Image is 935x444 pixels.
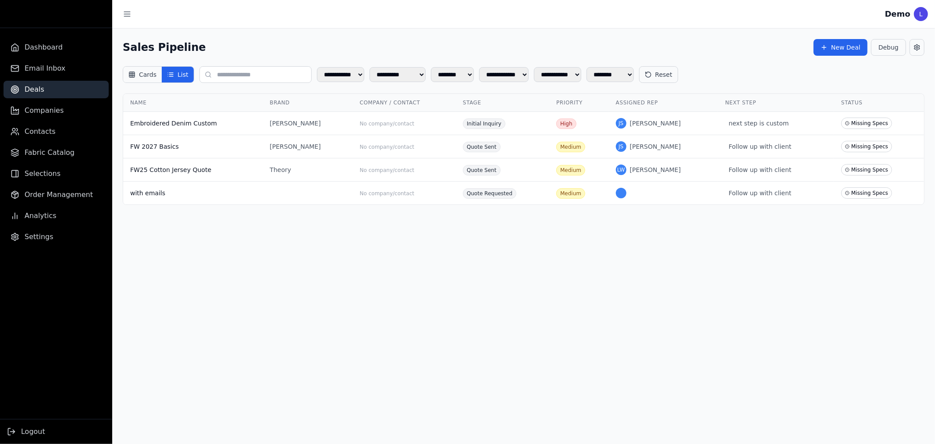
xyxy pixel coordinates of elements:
[725,187,827,199] span: Follow up with client
[25,168,60,179] span: Selections
[556,188,585,199] span: Medium
[360,144,414,150] span: No company/contact
[914,7,928,21] div: L
[639,66,678,83] button: Reset
[25,211,57,221] span: Analytics
[725,117,827,129] span: next step is custom
[841,164,892,175] span: Missing Specs
[4,207,109,225] a: Analytics
[718,94,834,112] th: Next Step
[814,39,867,56] button: New Deal
[123,112,263,135] td: Embroidered Denim Custom
[360,190,414,197] span: No company/contact
[353,94,456,112] th: Company / Contact
[871,39,906,56] button: Debug
[119,6,135,22] button: Toggle sidebar
[841,187,892,199] span: Missing Specs
[4,81,109,98] a: Deals
[630,165,681,174] span: [PERSON_NAME]
[910,39,924,56] button: Edit Deal Stages
[25,147,75,158] span: Fabric Catalog
[25,105,64,116] span: Companies
[463,165,501,175] span: Quote Sent
[4,228,109,246] a: Settings
[463,142,501,152] span: Quote Sent
[841,141,892,152] span: Missing Specs
[4,102,109,119] a: Companies
[556,142,585,152] span: Medium
[4,123,109,140] a: Contacts
[456,94,549,112] th: Stage
[123,40,206,54] h1: Sales Pipeline
[360,167,414,173] span: No company/contact
[725,140,827,153] span: Follow up with client
[123,158,263,182] td: FW25 Cotton Jersey Quote
[360,121,414,127] span: No company/contact
[549,94,609,112] th: Priority
[123,94,263,112] th: Name
[25,42,63,53] span: Dashboard
[463,118,505,129] span: Initial Inquiry
[4,186,109,204] a: Order Management
[4,60,109,77] a: Email Inbox
[616,141,626,152] div: JS
[7,426,45,437] button: Logout
[263,135,352,158] td: [PERSON_NAME]
[4,39,109,56] a: Dashboard
[834,94,924,112] th: Status
[841,118,892,129] span: Missing Specs
[25,63,65,74] span: Email Inbox
[123,182,263,205] td: with emails
[556,165,585,175] span: Medium
[123,67,162,82] button: Cards
[263,112,352,135] td: [PERSON_NAME]
[25,84,44,95] span: Deals
[263,94,352,112] th: Brand
[463,188,516,199] span: Quote Requested
[4,165,109,183] a: Selections
[725,164,827,176] span: Follow up with client
[25,232,53,242] span: Settings
[263,158,352,182] td: Theory
[630,142,681,151] span: [PERSON_NAME]
[609,94,718,112] th: Assigned Rep
[25,126,56,137] span: Contacts
[4,144,109,161] a: Fabric Catalog
[630,119,681,128] span: [PERSON_NAME]
[556,118,576,129] span: High
[21,426,45,437] span: Logout
[123,135,263,158] td: FW 2027 Basics
[616,118,626,129] div: JS
[25,190,93,200] span: Order Management
[616,165,626,175] div: LW
[162,67,193,82] button: List
[885,8,910,20] div: Demo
